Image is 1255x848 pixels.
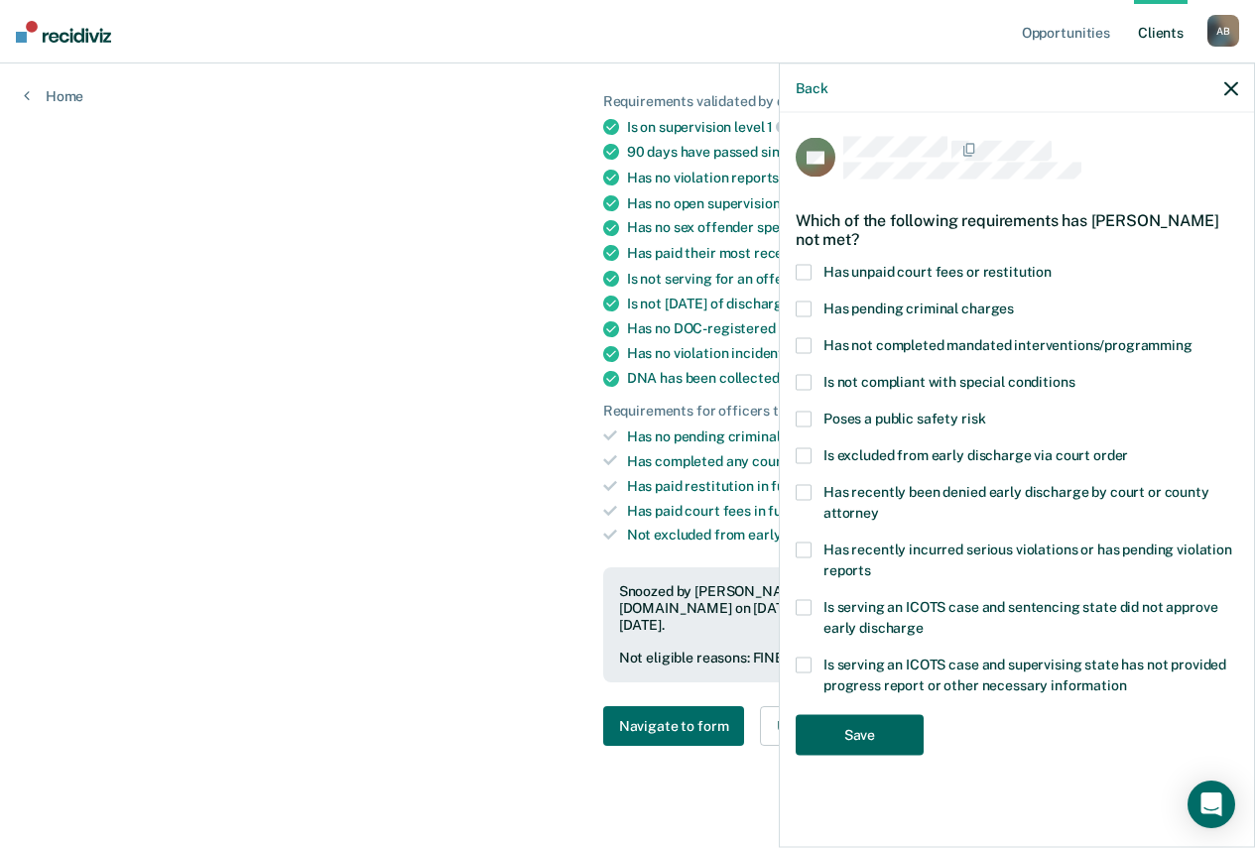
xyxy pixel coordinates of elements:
div: Snoozed by [PERSON_NAME][EMAIL_ADDRESS][PERSON_NAME][US_STATE][DOMAIN_NAME] on [DATE]. [PERSON_NA... [619,583,1137,633]
button: Update Eligibility [760,706,921,746]
span: Is excluded from early discharge via court order [823,447,1128,463]
span: Has unpaid court fees or restitution [823,264,1052,280]
div: Requirements validated by data from ICON [603,93,1153,110]
span: Is serving an ICOTS case and sentencing state did not approve early discharge [823,599,1217,636]
span: Is serving an ICOTS case and supervising state has not provided progress report or other necessar... [823,657,1226,693]
span: full [771,478,792,494]
div: Has completed any court-ordered interventions and/or [627,452,1153,470]
span: Has recently been denied early discharge by court or county attorney [823,484,1209,521]
span: 1 [767,119,788,135]
span: Has recently incurred serious violations or has pending violation reports [823,542,1232,578]
div: Has paid restitution in [627,478,1153,495]
div: Is not serving for an offense that is ineligible for early [627,270,1153,288]
div: Has no sex offender [627,219,1153,236]
div: DNA has been collected and successfully uploaded to [627,370,1153,387]
span: Poses a public safety risk [823,411,985,426]
a: Navigate to form link [603,706,753,746]
img: Recidiviz [16,21,111,43]
div: Open Intercom Messenger [1188,781,1235,828]
span: Is not compliant with special conditions [823,374,1074,390]
div: Not eligible reasons: FINES & FEES [619,650,1137,666]
span: specialty [757,219,816,235]
div: Has no violation reports in the past 6 [627,169,1153,186]
div: Has no pending criminal charges or active [627,427,1153,445]
span: Has not completed mandated interventions/programming [823,337,1192,353]
a: Home [24,87,83,105]
div: Requirements for officers to check [603,403,1153,420]
div: Has no violation incidents dated within the past 6 [627,345,1153,362]
div: Has no open supervision [627,194,1153,212]
div: Which of the following requirements has [PERSON_NAME] not met? [796,194,1238,264]
div: 90 days have passed since case [627,143,1153,161]
button: Navigate to form [603,706,745,746]
div: Is on supervision level [627,118,1153,136]
div: Is not [DATE] of discharge [627,295,1153,312]
button: Back [796,79,827,96]
div: Has paid court fees in full (for probation [627,503,1153,520]
div: A B [1207,15,1239,47]
span: Has pending criminal charges [823,301,1014,316]
div: Not excluded from early discharge via court order (for probation clients [627,527,1153,544]
div: Has no DOC-registered [627,320,1153,337]
button: Save [796,715,924,756]
div: Has paid their most recent supervision [627,244,1153,262]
